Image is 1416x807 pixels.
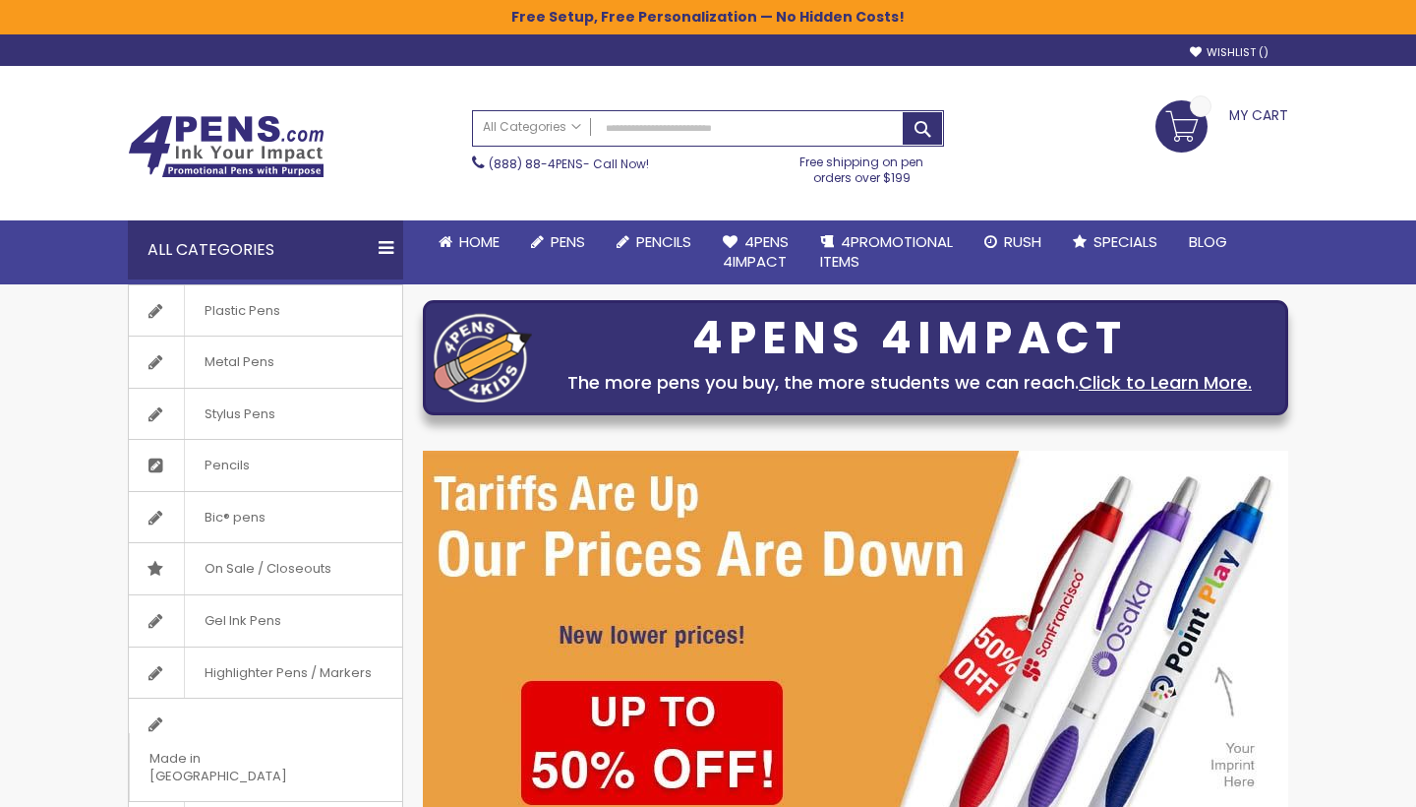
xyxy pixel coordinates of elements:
a: On Sale / Closeouts [129,543,402,594]
span: Pens [551,231,585,252]
span: Stylus Pens [184,389,295,440]
a: Rush [969,220,1057,264]
span: 4Pens 4impact [723,231,789,272]
a: All Categories [473,111,591,144]
a: Pencils [129,440,402,491]
span: Plastic Pens [184,285,300,337]
a: 4PROMOTIONALITEMS [804,220,969,284]
a: Pencils [601,220,707,264]
span: Specials [1093,231,1157,252]
a: Gel Ink Pens [129,595,402,647]
a: Click to Learn More. [1079,370,1252,395]
div: Free shipping on pen orders over $199 [780,147,945,186]
span: Blog [1189,231,1227,252]
a: Bic® pens [129,492,402,543]
img: four_pen_logo.png [434,313,532,403]
a: Blog [1173,220,1243,264]
a: Wishlist [1190,45,1268,60]
div: 4PENS 4IMPACT [542,318,1277,359]
a: Home [423,220,515,264]
span: On Sale / Closeouts [184,543,351,594]
a: Made in [GEOGRAPHIC_DATA] [129,699,402,801]
span: Metal Pens [184,337,294,388]
span: Gel Ink Pens [184,595,301,647]
span: Highlighter Pens / Markers [184,648,391,699]
a: Highlighter Pens / Markers [129,648,402,699]
span: Rush [1004,231,1041,252]
span: Pencils [184,440,269,491]
img: 4Pens Custom Pens and Promotional Products [128,115,324,178]
a: 4Pens4impact [707,220,804,284]
a: (888) 88-4PENS [489,155,583,172]
a: Stylus Pens [129,389,402,440]
span: Pencils [636,231,691,252]
span: - Call Now! [489,155,649,172]
div: The more pens you buy, the more students we can reach. [542,369,1277,397]
div: All Categories [128,220,403,279]
a: Specials [1057,220,1173,264]
span: Bic® pens [184,492,285,543]
span: 4PROMOTIONAL ITEMS [820,231,953,272]
a: Pens [515,220,601,264]
span: All Categories [483,119,581,135]
a: Plastic Pens [129,285,402,337]
span: Home [459,231,500,252]
a: Metal Pens [129,337,402,388]
span: Made in [GEOGRAPHIC_DATA] [129,733,353,801]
